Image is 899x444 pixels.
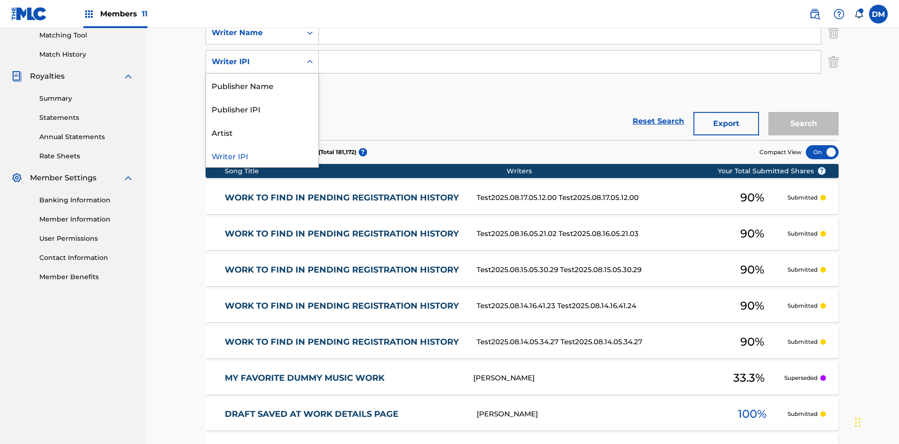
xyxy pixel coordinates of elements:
[225,192,464,203] a: WORK TO FIND IN PENDING REGISTRATION HISTORY
[507,166,747,176] div: Writers
[740,189,764,206] span: 90 %
[123,172,134,184] img: expand
[11,7,47,21] img: MLC Logo
[123,71,134,82] img: expand
[852,399,899,444] iframe: Chat Widget
[30,172,96,184] span: Member Settings
[39,215,134,224] a: Member Information
[225,301,464,311] a: WORK TO FIND IN PENDING REGISTRATION HISTORY
[212,56,296,67] div: Writer IPI
[39,151,134,161] a: Rate Sheets
[869,5,888,23] div: User Menu
[740,261,764,278] span: 90 %
[11,172,22,184] img: Member Settings
[828,50,839,74] img: Delete Criterion
[206,97,318,120] div: Publisher IPI
[855,408,861,437] div: Drag
[206,120,318,144] div: Artist
[818,167,825,175] span: ?
[788,302,818,310] p: Submitted
[30,71,65,82] span: Royalties
[759,148,802,156] span: Compact View
[225,409,464,420] a: DRAFT SAVED AT WORK DETAILS PAGE
[225,265,464,275] a: WORK TO FIND IN PENDING REGISTRATION HISTORY
[225,373,461,384] a: MY FAVORITE DUMMY MUSIC WORK
[83,8,95,20] img: Top Rightsholders
[39,113,134,123] a: Statements
[100,8,147,19] span: Members
[788,229,818,238] p: Submitted
[359,148,367,156] span: ?
[206,144,318,167] div: Writer IPI
[477,337,717,348] div: Test2025.08.14.05.34.27 Test2025.08.14.05.34.27
[740,333,764,350] span: 90 %
[39,272,134,282] a: Member Benefits
[830,5,848,23] div: Help
[39,253,134,263] a: Contact Information
[477,409,717,420] div: [PERSON_NAME]
[809,8,820,20] img: search
[718,166,826,176] span: Your Total Submitted Shares
[142,9,147,18] span: 11
[740,297,764,314] span: 90 %
[225,229,464,239] a: WORK TO FIND IN PENDING REGISTRATION HISTORY
[738,406,766,422] span: 100 %
[39,132,134,142] a: Annual Statements
[477,265,717,275] div: Test2025.08.15.05.30.29 Test2025.08.15.05.30.29
[39,94,134,104] a: Summary
[788,410,818,418] p: Submitted
[854,9,863,19] div: Notifications
[477,229,717,239] div: Test2025.08.16.05.21.02 Test2025.08.16.05.21.03
[805,5,824,23] a: Public Search
[740,225,764,242] span: 90 %
[693,112,759,135] button: Export
[628,111,689,132] a: Reset Search
[477,301,717,311] div: Test2025.08.14.16.41.23 Test2025.08.14.16.41.24
[784,374,818,382] p: Superseded
[733,370,765,386] span: 33.3 %
[39,234,134,244] a: User Permissions
[833,8,845,20] img: help
[477,192,717,203] div: Test2025.08.17.05.12.00 Test2025.08.17.05.12.00
[11,71,22,82] img: Royalties
[206,74,318,97] div: Publisher Name
[828,21,839,44] img: Delete Criterion
[39,195,134,205] a: Banking Information
[39,30,134,40] a: Matching Tool
[788,338,818,346] p: Submitted
[225,337,464,348] a: WORK TO FIND IN PENDING REGISTRATION HISTORY
[788,266,818,274] p: Submitted
[788,193,818,202] p: Submitted
[473,373,714,384] div: [PERSON_NAME]
[225,166,507,176] div: Song Title
[212,27,296,38] div: Writer Name
[39,50,134,59] a: Match History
